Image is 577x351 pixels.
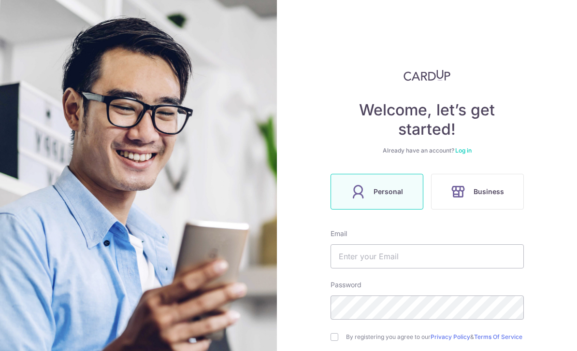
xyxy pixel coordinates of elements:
[374,186,403,197] span: Personal
[404,70,451,81] img: CardUp Logo
[474,186,504,197] span: Business
[346,333,524,341] label: By registering you agree to our &
[427,174,528,210] a: Business
[331,280,361,290] label: Password
[431,333,470,340] a: Privacy Policy
[331,244,524,268] input: Enter your Email
[327,174,427,210] a: Personal
[331,229,347,239] label: Email
[331,147,524,154] div: Already have an account?
[455,147,472,154] a: Log in
[474,333,522,340] a: Terms Of Service
[331,100,524,139] h4: Welcome, let’s get started!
